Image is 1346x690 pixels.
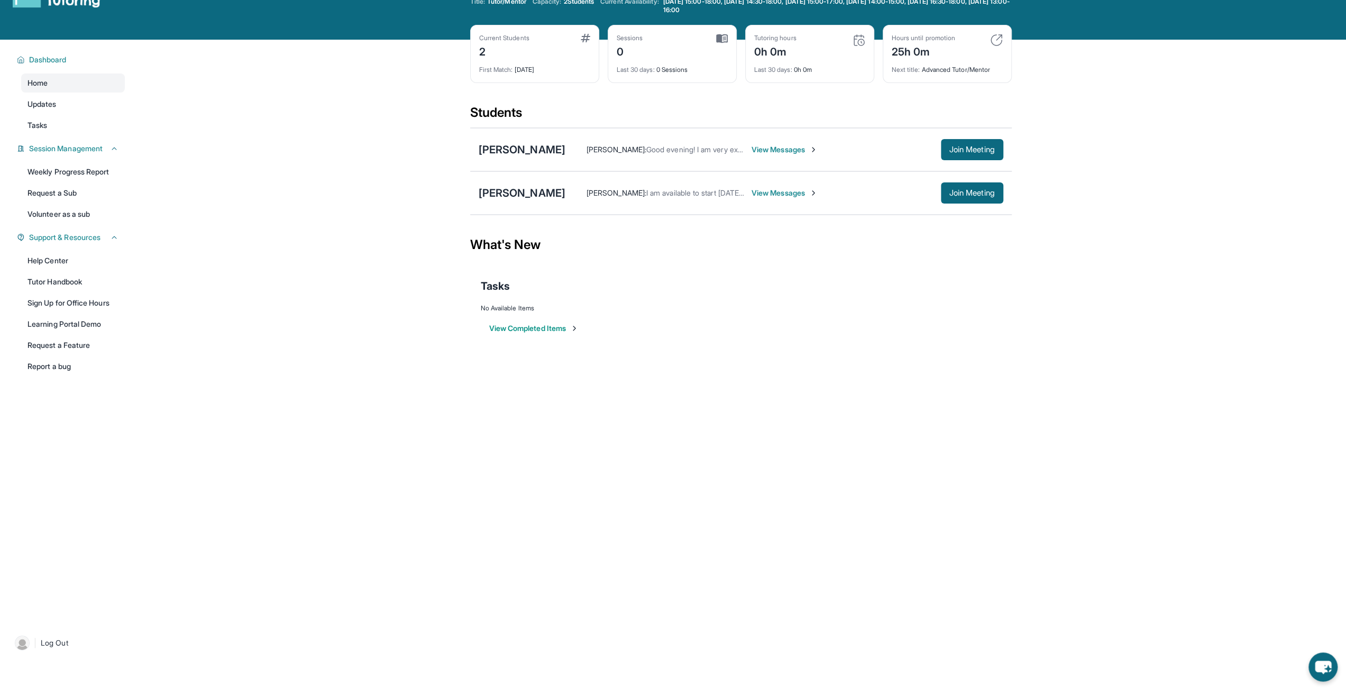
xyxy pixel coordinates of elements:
div: 0h 0m [754,59,865,74]
span: Join Meeting [949,190,995,196]
div: 2 [479,42,529,59]
span: Dashboard [29,54,67,65]
div: What's New [470,222,1012,268]
span: | [34,637,36,649]
button: Join Meeting [941,139,1003,160]
a: Report a bug [21,357,125,376]
a: Volunteer as a sub [21,205,125,224]
a: Weekly Progress Report [21,162,125,181]
span: Last 30 days : [617,66,655,73]
span: Next title : [892,66,920,73]
img: card [853,34,865,47]
span: Updates [28,99,57,109]
img: card [716,34,728,43]
a: Updates [21,95,125,114]
div: Tutoring hours [754,34,796,42]
button: chat-button [1308,652,1338,682]
button: View Completed Items [489,323,579,334]
button: Session Management [25,143,118,154]
span: Last 30 days : [754,66,792,73]
div: Students [470,104,1012,127]
div: Sessions [617,34,643,42]
img: user-img [15,636,30,650]
button: Join Meeting [941,182,1003,204]
div: [PERSON_NAME] [479,186,565,200]
a: Tasks [21,116,125,135]
span: Tasks [28,120,47,131]
button: Support & Resources [25,232,118,243]
div: [PERSON_NAME] [479,142,565,157]
span: Good evening! I am very excited to meet [PERSON_NAME] at 4:30! please reach out if you have any q... [646,145,1015,154]
span: I am available to start [DATE] if that works for your family! [646,188,835,197]
div: 0 [617,42,643,59]
a: |Log Out [11,631,125,655]
div: Current Students [479,34,529,42]
span: [PERSON_NAME] : [587,145,646,154]
a: Sign Up for Office Hours [21,293,125,312]
div: Hours until promotion [892,34,955,42]
span: Home [28,78,48,88]
div: 25h 0m [892,42,955,59]
a: Help Center [21,251,125,270]
a: Request a Feature [21,336,125,355]
span: Tasks [481,279,510,293]
span: View Messages [752,144,818,155]
span: Join Meeting [949,146,995,153]
span: [PERSON_NAME] : [587,188,646,197]
div: [DATE] [479,59,590,74]
span: Session Management [29,143,103,154]
a: Tutor Handbook [21,272,125,291]
button: Dashboard [25,54,118,65]
img: Chevron-Right [809,145,818,154]
div: No Available Items [481,304,1001,312]
a: Request a Sub [21,183,125,203]
a: Home [21,73,125,93]
a: Learning Portal Demo [21,315,125,334]
span: View Messages [752,188,818,198]
span: Log Out [41,638,68,648]
div: Advanced Tutor/Mentor [892,59,1003,74]
div: 0h 0m [754,42,796,59]
img: Chevron-Right [809,189,818,197]
span: First Match : [479,66,513,73]
img: card [581,34,590,42]
span: Support & Resources [29,232,100,243]
img: card [990,34,1003,47]
div: 0 Sessions [617,59,728,74]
